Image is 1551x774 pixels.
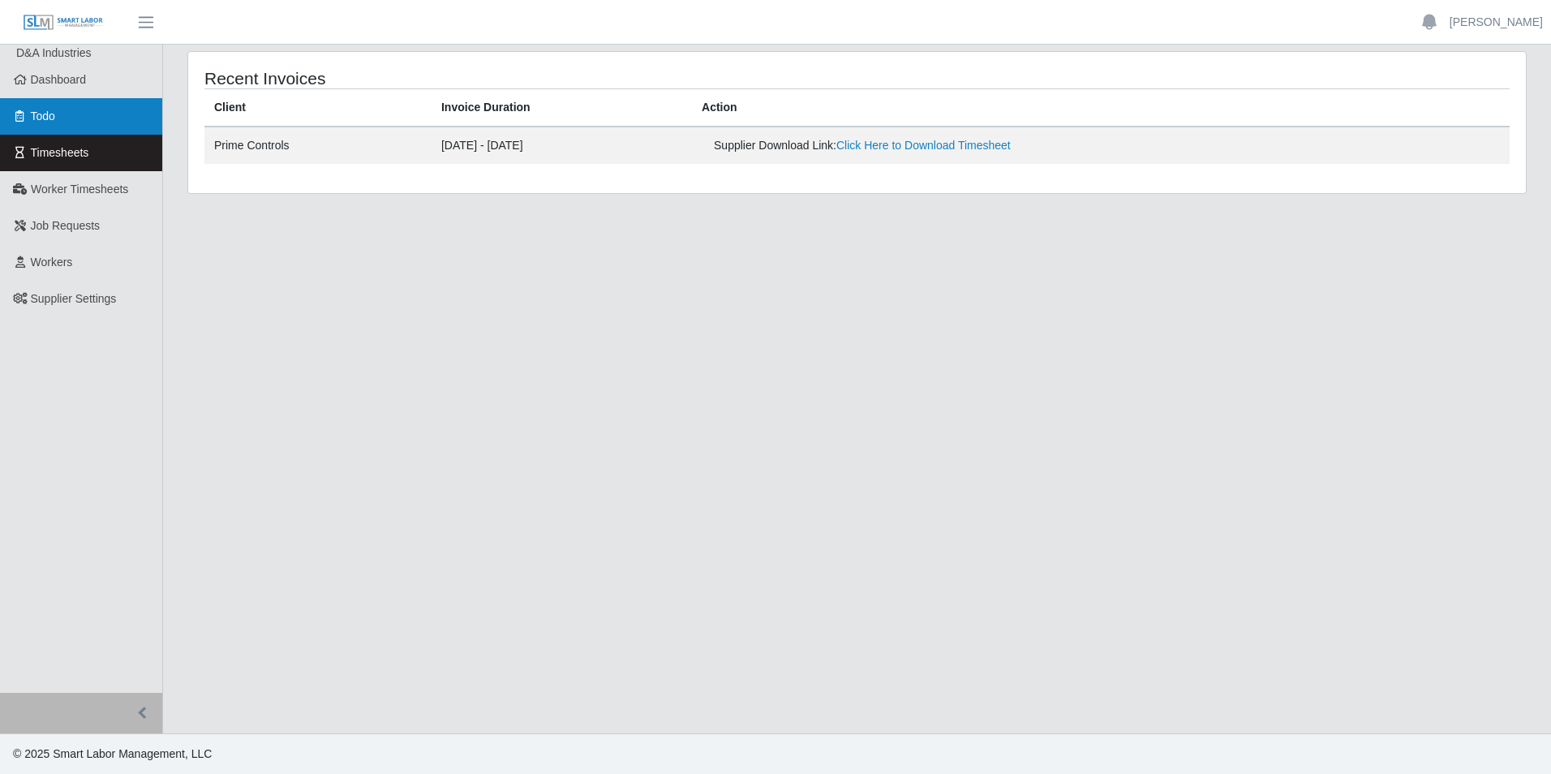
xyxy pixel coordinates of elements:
[31,256,73,269] span: Workers
[714,137,1222,154] div: Supplier Download Link:
[432,89,692,127] th: Invoice Duration
[204,68,734,88] h4: Recent Invoices
[204,127,432,164] td: Prime Controls
[432,127,692,164] td: [DATE] - [DATE]
[31,183,128,196] span: Worker Timesheets
[23,14,104,32] img: SLM Logo
[204,89,432,127] th: Client
[1450,14,1543,31] a: [PERSON_NAME]
[31,146,89,159] span: Timesheets
[31,219,101,232] span: Job Requests
[16,46,92,59] span: D&A Industries
[31,73,87,86] span: Dashboard
[31,110,55,123] span: Todo
[13,747,212,760] span: © 2025 Smart Labor Management, LLC
[836,139,1011,152] a: Click Here to Download Timesheet
[31,292,117,305] span: Supplier Settings
[692,89,1510,127] th: Action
